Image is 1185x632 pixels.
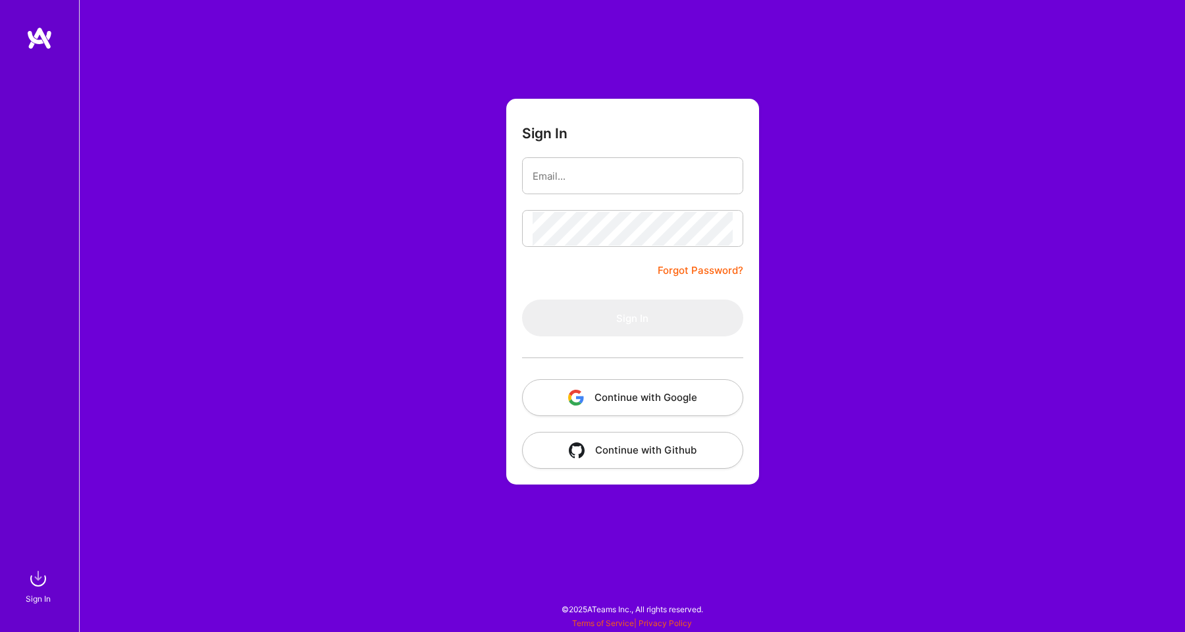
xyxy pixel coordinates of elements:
[639,618,692,628] a: Privacy Policy
[26,26,53,50] img: logo
[79,592,1185,625] div: © 2025 ATeams Inc., All rights reserved.
[522,300,743,336] button: Sign In
[522,379,743,416] button: Continue with Google
[568,390,584,406] img: icon
[658,263,743,278] a: Forgot Password?
[572,618,692,628] span: |
[522,125,567,142] h3: Sign In
[26,592,51,606] div: Sign In
[533,159,733,193] input: Email...
[522,432,743,469] button: Continue with Github
[572,618,634,628] a: Terms of Service
[569,442,585,458] img: icon
[25,566,51,592] img: sign in
[28,566,51,606] a: sign inSign In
